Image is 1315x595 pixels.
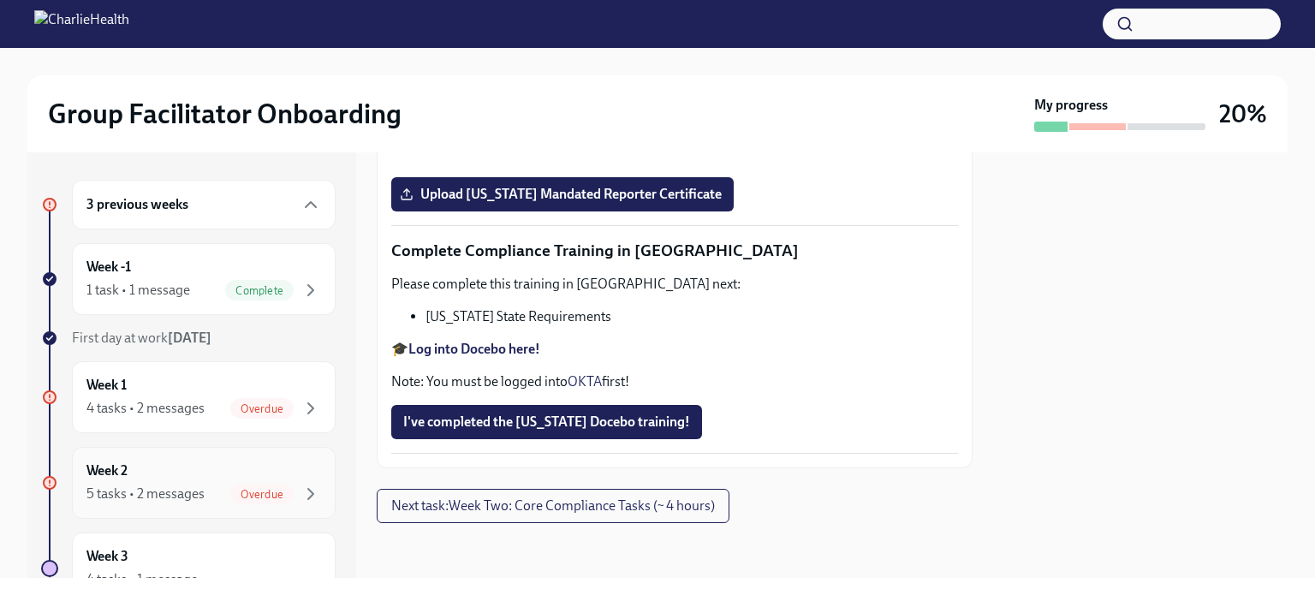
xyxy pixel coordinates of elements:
[391,177,734,211] label: Upload [US_STATE] Mandated Reporter Certificate
[391,275,958,294] p: Please complete this training in [GEOGRAPHIC_DATA] next:
[41,447,336,519] a: Week 25 tasks • 2 messagesOverdue
[86,547,128,566] h6: Week 3
[72,180,336,229] div: 3 previous weeks
[72,330,211,346] span: First day at work
[1034,96,1108,115] strong: My progress
[86,281,190,300] div: 1 task • 1 message
[41,243,336,315] a: Week -11 task • 1 messageComplete
[41,361,336,433] a: Week 14 tasks • 2 messagesOverdue
[568,373,602,390] a: OKTA
[403,414,690,431] span: I've completed the [US_STATE] Docebo training!
[86,399,205,418] div: 4 tasks • 2 messages
[86,376,127,395] h6: Week 1
[41,329,336,348] a: First day at work[DATE]
[86,570,198,589] div: 4 tasks • 1 message
[225,284,294,297] span: Complete
[408,341,540,357] a: Log into Docebo here!
[86,195,188,214] h6: 3 previous weeks
[34,10,129,38] img: CharlieHealth
[391,340,958,359] p: 🎓
[48,97,402,131] h2: Group Facilitator Onboarding
[86,485,205,503] div: 5 tasks • 2 messages
[230,488,294,501] span: Overdue
[1219,98,1267,129] h3: 20%
[230,402,294,415] span: Overdue
[425,307,958,326] li: [US_STATE] State Requirements
[403,186,722,203] span: Upload [US_STATE] Mandated Reporter Certificate
[86,258,131,277] h6: Week -1
[391,497,715,515] span: Next task : Week Two: Core Compliance Tasks (~ 4 hours)
[168,330,211,346] strong: [DATE]
[377,489,729,523] button: Next task:Week Two: Core Compliance Tasks (~ 4 hours)
[86,461,128,480] h6: Week 2
[391,405,702,439] button: I've completed the [US_STATE] Docebo training!
[391,240,958,262] p: Complete Compliance Training in [GEOGRAPHIC_DATA]
[391,372,958,391] p: Note: You must be logged into first!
